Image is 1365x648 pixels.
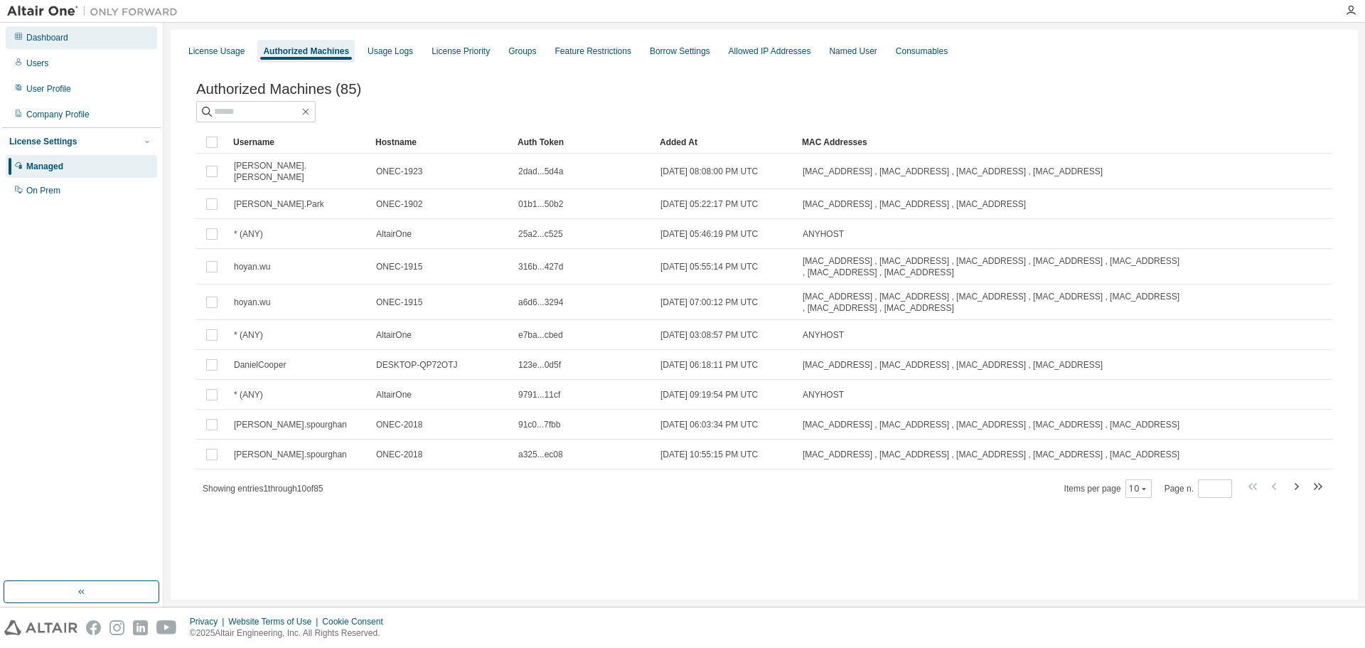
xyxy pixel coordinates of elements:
span: [DATE] 08:08:00 PM UTC [660,166,758,177]
span: a325...ec08 [518,449,563,460]
span: [PERSON_NAME].[PERSON_NAME] [234,160,363,183]
span: [DATE] 06:03:34 PM UTC [660,419,758,430]
span: ONEC-1915 [376,297,422,308]
div: License Settings [9,136,77,147]
p: © 2025 Altair Engineering, Inc. All Rights Reserved. [190,627,392,639]
span: [MAC_ADDRESS] , [MAC_ADDRESS] , [MAC_ADDRESS] , [MAC_ADDRESS] , [MAC_ADDRESS] [803,449,1179,460]
div: Users [26,58,48,69]
button: 10 [1129,483,1148,494]
span: DanielCooper [234,359,286,371]
span: 123e...0d5f [518,359,561,371]
span: * (ANY) [234,389,263,400]
div: Borrow Settings [650,46,710,57]
div: On Prem [26,185,60,196]
span: [MAC_ADDRESS] , [MAC_ADDRESS] , [MAC_ADDRESS] , [MAC_ADDRESS] , [MAC_ADDRESS] , [MAC_ADDRESS] , [... [803,291,1182,314]
div: Usage Logs [368,46,413,57]
span: 2dad...5d4a [518,166,563,177]
div: Consumables [896,46,948,57]
span: * (ANY) [234,228,263,240]
span: Page n. [1165,479,1232,498]
img: Altair One [7,4,185,18]
span: ONEC-1923 [376,166,422,177]
div: Feature Restrictions [555,46,631,57]
div: License Usage [188,46,245,57]
span: * (ANY) [234,329,263,341]
span: [DATE] 09:19:54 PM UTC [660,389,758,400]
span: ONEC-1902 [376,198,422,210]
span: [MAC_ADDRESS] , [MAC_ADDRESS] , [MAC_ADDRESS] [803,198,1026,210]
div: MAC Addresses [802,131,1183,154]
span: [PERSON_NAME].Park [234,198,324,210]
span: DESKTOP-QP72OTJ [376,359,457,371]
span: 91c0...7fbb [518,419,560,430]
span: AltairOne [376,329,412,341]
span: ANYHOST [803,228,844,240]
span: [DATE] 05:22:17 PM UTC [660,198,758,210]
div: Authorized Machines [263,46,349,57]
span: [MAC_ADDRESS] , [MAC_ADDRESS] , [MAC_ADDRESS] , [MAC_ADDRESS] [803,166,1103,177]
span: [MAC_ADDRESS] , [MAC_ADDRESS] , [MAC_ADDRESS] , [MAC_ADDRESS] , [MAC_ADDRESS] , [MAC_ADDRESS] , [... [803,255,1182,278]
span: [DATE] 10:55:15 PM UTC [660,449,758,460]
span: hoyan.wu [234,297,270,308]
div: Named User [829,46,877,57]
span: hoyan.wu [234,261,270,272]
div: Company Profile [26,109,90,120]
span: [DATE] 07:00:12 PM UTC [660,297,758,308]
span: 316b...427d [518,261,563,272]
span: [MAC_ADDRESS] , [MAC_ADDRESS] , [MAC_ADDRESS] , [MAC_ADDRESS] [803,359,1103,371]
span: [DATE] 05:46:19 PM UTC [660,228,758,240]
span: 01b1...50b2 [518,198,563,210]
div: Cookie Consent [322,616,391,627]
div: Hostname [375,131,506,154]
div: Managed [26,161,63,172]
img: instagram.svg [109,620,124,635]
span: e7ba...cbed [518,329,563,341]
span: Showing entries 1 through 10 of 85 [203,484,323,494]
div: Website Terms of Use [228,616,322,627]
span: [MAC_ADDRESS] , [MAC_ADDRESS] , [MAC_ADDRESS] , [MAC_ADDRESS] , [MAC_ADDRESS] [803,419,1179,430]
img: linkedin.svg [133,620,148,635]
div: Added At [660,131,791,154]
span: Authorized Machines (85) [196,81,361,97]
span: ANYHOST [803,329,844,341]
span: ONEC-2018 [376,449,422,460]
img: altair_logo.svg [4,620,77,635]
div: Dashboard [26,32,68,43]
div: Auth Token [518,131,648,154]
div: License Priority [432,46,490,57]
span: [PERSON_NAME].spourghan [234,449,347,460]
div: User Profile [26,83,71,95]
span: ANYHOST [803,389,844,400]
div: Privacy [190,616,228,627]
span: [PERSON_NAME].spourghan [234,419,347,430]
span: [DATE] 03:08:57 PM UTC [660,329,758,341]
span: 25a2...c525 [518,228,563,240]
span: AltairOne [376,389,412,400]
span: AltairOne [376,228,412,240]
div: Username [233,131,364,154]
img: facebook.svg [86,620,101,635]
span: [DATE] 06:18:11 PM UTC [660,359,758,371]
div: Groups [508,46,536,57]
span: [DATE] 05:55:14 PM UTC [660,261,758,272]
span: ONEC-2018 [376,419,422,430]
span: a6d6...3294 [518,297,563,308]
span: 9791...11cf [518,389,560,400]
img: youtube.svg [156,620,177,635]
span: ONEC-1915 [376,261,422,272]
span: Items per page [1064,479,1152,498]
div: Allowed IP Addresses [729,46,811,57]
